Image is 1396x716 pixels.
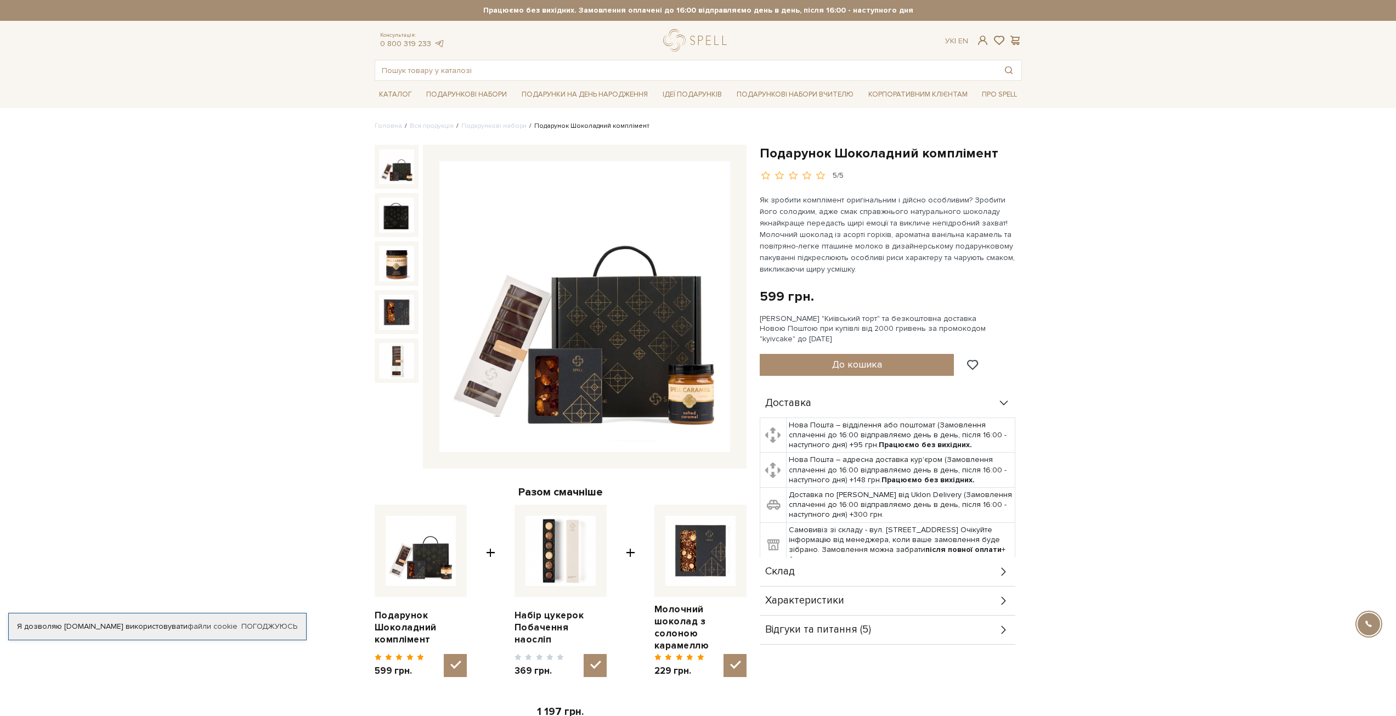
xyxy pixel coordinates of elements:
[765,596,844,606] span: Характеристики
[654,665,704,677] span: 229 грн.
[379,246,414,281] img: Подарунок Шоколадний комплімент
[996,60,1021,80] button: Пошук товару у каталозі
[654,604,747,652] a: Молочний шоколад з солоною карамеллю
[665,516,736,586] img: Молочний шоколад з солоною карамеллю
[461,122,527,130] a: Подарункові набори
[954,36,956,46] span: |
[626,505,635,678] span: +
[945,36,968,46] div: Ук
[864,86,972,103] a: Корпоративним клієнтам
[958,36,968,46] a: En
[375,485,747,499] div: Разом смачніше
[434,39,445,48] a: telegram
[760,194,1017,275] p: Як зробити комплімент оригінальним і дійсно особливим? Зробити його солодким, адже смак справжньо...
[760,145,1022,162] h1: Подарунок Шоколадний комплімент
[787,488,1015,523] td: Доставка по [PERSON_NAME] від Uklon Delivery (Замовлення сплаченні до 16:00 відправляємо день в д...
[379,198,414,233] img: Подарунок Шоколадний комплімент
[375,665,425,677] span: 599 грн.
[379,343,414,378] img: Подарунок Шоколадний комплімент
[379,295,414,330] img: Подарунок Шоколадний комплімент
[375,122,402,130] a: Головна
[879,440,972,449] b: Працюємо без вихідних.
[787,453,1015,488] td: Нова Пошта – адресна доставка кур'єром (Замовлення сплаченні до 16:00 відправляємо день в день, п...
[832,358,882,370] span: До кошика
[9,622,306,632] div: Я дозволяю [DOMAIN_NAME] використовувати
[380,39,431,48] a: 0 800 319 233
[241,622,297,632] a: Погоджуюсь
[515,665,564,677] span: 369 грн.
[525,516,596,586] img: Набір цукерок Побачення наосліп
[410,122,454,130] a: Вся продукція
[375,86,416,103] a: Каталог
[380,32,445,39] span: Консультація:
[486,505,495,678] span: +
[765,625,871,635] span: Відгуки та питання (5)
[375,610,467,646] a: Подарунок Шоколадний комплімент
[422,86,511,103] a: Подарункові набори
[379,149,414,184] img: Подарунок Шоколадний комплімент
[787,418,1015,453] td: Нова Пошта – відділення або поштомат (Замовлення сплаченні до 16:00 відправляємо день в день, піс...
[663,29,732,52] a: logo
[527,121,649,131] li: Подарунок Шоколадний комплімент
[881,475,975,484] b: Працюємо без вихідних.
[515,610,607,646] a: Набір цукерок Побачення наосліп
[765,398,811,408] span: Доставка
[925,545,1002,554] b: після повної оплати
[375,5,1022,15] strong: Працюємо без вихідних. Замовлення оплачені до 16:00 відправляємо день в день, після 16:00 - насту...
[439,161,730,452] img: Подарунок Шоколадний комплімент
[765,567,795,577] span: Склад
[386,516,456,586] img: Подарунок Шоколадний комплімент
[787,522,1015,567] td: Самовивіз зі складу - вул. [STREET_ADDRESS] Очікуйте інформацію від менеджера, коли ваше замовлен...
[760,288,814,305] div: 599 грн.
[833,171,844,181] div: 5/5
[977,86,1021,103] a: Про Spell
[658,86,726,103] a: Ідеї подарунків
[517,86,652,103] a: Подарунки на День народження
[188,622,238,631] a: файли cookie
[732,85,858,104] a: Подарункові набори Вчителю
[760,354,954,376] button: До кошика
[375,60,996,80] input: Пошук товару у каталозі
[760,314,1022,344] div: [PERSON_NAME] "Київський торт" та безкоштовна доставка Новою Поштою при купівлі від 2000 гривень ...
